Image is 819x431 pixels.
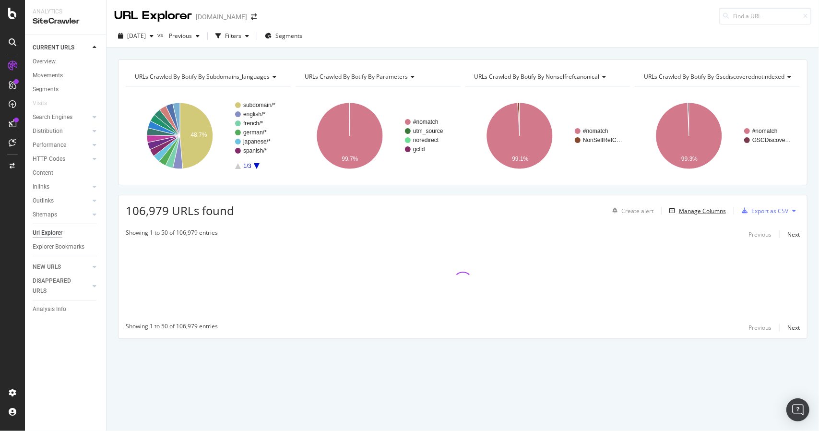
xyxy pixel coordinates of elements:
[786,398,809,421] div: Open Intercom Messenger
[33,262,61,272] div: NEW URLS
[787,230,800,239] div: Next
[33,210,90,220] a: Sitemaps
[413,119,439,125] text: #nomatch
[33,8,98,16] div: Analytics
[33,154,90,164] a: HTTP Codes
[621,207,653,215] div: Create alert
[33,112,72,122] div: Search Engines
[33,168,99,178] a: Content
[165,28,203,44] button: Previous
[33,228,99,238] a: Url Explorer
[33,98,47,108] div: Visits
[243,163,251,169] text: 1/3
[413,128,443,134] text: utm_source
[33,262,90,272] a: NEW URLS
[665,205,726,216] button: Manage Columns
[33,304,99,314] a: Analysis Info
[251,13,257,20] div: arrow-right-arrow-left
[135,72,270,81] span: URLs Crawled By Botify By subdomains_languages
[225,32,241,40] div: Filters
[33,16,98,27] div: SiteCrawler
[33,242,84,252] div: Explorer Bookmarks
[33,84,99,95] a: Segments
[748,323,772,332] div: Previous
[33,182,49,192] div: Inlinks
[608,203,653,218] button: Create alert
[642,69,799,84] h4: URLs Crawled By Botify By gscdiscoverednotindexed
[114,28,157,44] button: [DATE]
[133,69,284,84] h4: URLs Crawled By Botify By subdomains_languages
[305,72,408,81] span: URLs Crawled By Botify By parameters
[126,94,291,178] svg: A chart.
[243,111,265,118] text: english/*
[33,276,81,296] div: DISAPPEARED URLS
[787,228,800,240] button: Next
[752,128,778,134] text: #nomatch
[126,203,234,218] span: 106,979 URLs found
[679,207,726,215] div: Manage Columns
[33,57,56,67] div: Overview
[342,156,358,162] text: 99.7%
[33,98,57,108] a: Visits
[475,72,600,81] span: URLs Crawled By Botify By nonselfrefcanonical
[33,304,66,314] div: Analysis Info
[33,228,62,238] div: Url Explorer
[748,230,772,239] div: Previous
[33,126,90,136] a: Distribution
[296,94,461,178] svg: A chart.
[243,147,267,154] text: spanish/*
[243,129,267,136] text: german/*
[33,242,99,252] a: Explorer Bookmarks
[465,94,630,178] svg: A chart.
[212,28,253,44] button: Filters
[512,156,528,162] text: 99.1%
[33,210,57,220] div: Sitemaps
[738,203,788,218] button: Export as CSV
[748,322,772,334] button: Previous
[33,43,90,53] a: CURRENT URLS
[33,57,99,67] a: Overview
[681,156,698,162] text: 99.3%
[190,132,207,139] text: 48.7%
[33,71,63,81] div: Movements
[413,146,425,153] text: gclid
[787,323,800,332] div: Next
[303,69,452,84] h4: URLs Crawled By Botify By parameters
[33,126,63,136] div: Distribution
[583,128,608,134] text: #nomatch
[748,228,772,240] button: Previous
[787,322,800,334] button: Next
[33,71,99,81] a: Movements
[752,137,791,144] text: GSCDiscove…
[33,84,59,95] div: Segments
[261,28,306,44] button: Segments
[583,137,622,144] text: NonSelfRefC…
[33,196,90,206] a: Outlinks
[33,168,53,178] div: Content
[33,112,90,122] a: Search Engines
[33,140,66,150] div: Performance
[33,154,65,164] div: HTTP Codes
[644,72,784,81] span: URLs Crawled By Botify By gscdiscoverednotindexed
[165,32,192,40] span: Previous
[719,8,811,24] input: Find a URL
[33,196,54,206] div: Outlinks
[243,102,275,108] text: subdomain/*
[635,94,800,178] svg: A chart.
[751,207,788,215] div: Export as CSV
[126,228,218,240] div: Showing 1 to 50 of 106,979 entries
[157,31,165,39] span: vs
[196,12,247,22] div: [DOMAIN_NAME]
[413,137,439,144] text: noredirect
[33,43,74,53] div: CURRENT URLS
[33,140,90,150] a: Performance
[243,138,271,145] text: japanese/*
[127,32,146,40] span: 2025 Sep. 19th
[33,182,90,192] a: Inlinks
[126,322,218,334] div: Showing 1 to 50 of 106,979 entries
[243,120,263,127] text: french/*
